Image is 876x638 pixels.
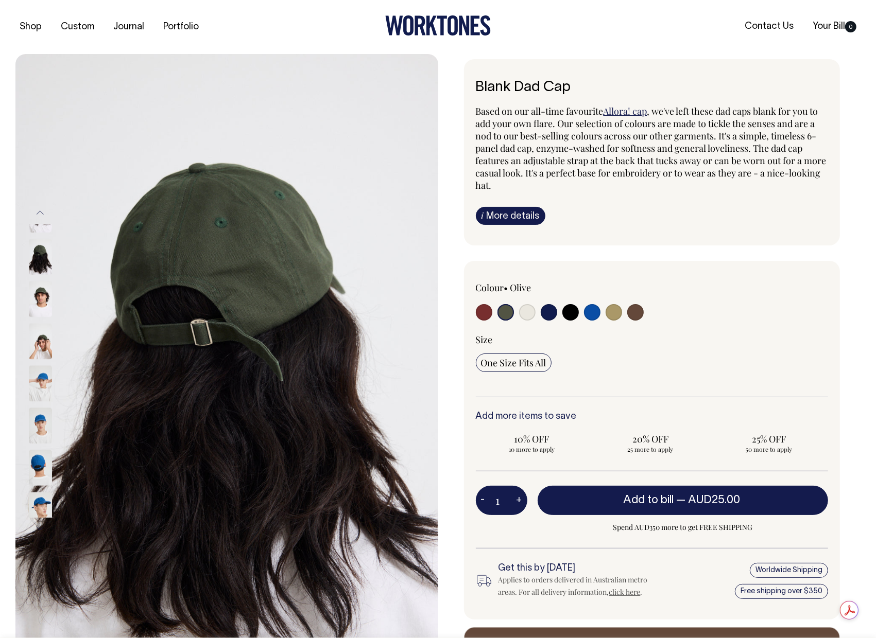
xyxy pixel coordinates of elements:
[476,430,588,456] input: 10% OFF 10 more to apply
[713,430,825,456] input: 25% OFF 50 more to apply
[29,407,52,444] img: worker-blue
[609,587,641,597] a: click here
[109,19,148,36] a: Journal
[718,433,820,445] span: 25% OFF
[159,19,203,36] a: Portfolio
[718,445,820,453] span: 50 more to apply
[32,201,48,224] button: Previous
[504,281,508,294] span: •
[499,574,668,598] div: Applies to orders delivered in Australian metro areas. For all delivery information, .
[476,105,827,191] span: , we've left these dad caps blank for you to add your own flare. Our selection of colours are mad...
[809,18,861,35] a: Your Bill0
[476,333,829,346] div: Size
[604,105,647,117] a: Allora! cap
[676,495,743,505] span: —
[481,357,546,369] span: One Size Fits All
[29,450,52,486] img: worker-blue
[538,521,829,534] span: Spend AUD350 more to get FREE SHIPPING
[688,495,740,505] span: AUD25.00
[599,445,701,453] span: 25 more to apply
[538,486,829,515] button: Add to bill —AUD25.00
[481,445,583,453] span: 10 more to apply
[499,563,668,574] h6: Get this by [DATE]
[57,19,98,36] a: Custom
[29,239,52,275] img: olive
[476,353,552,372] input: One Size Fits All
[29,365,52,401] img: worker-blue
[510,281,531,294] label: Olive
[594,430,707,456] input: 20% OFF 25 more to apply
[476,105,604,117] span: Based on our all-time favourite
[476,80,829,96] h6: Blank Dad Cap
[482,210,484,221] span: i
[511,490,527,511] button: +
[476,412,829,422] h6: Add more items to save
[476,281,617,294] div: Colour
[845,21,856,32] span: 0
[741,18,798,35] a: Contact Us
[29,323,52,359] img: olive
[623,495,674,505] span: Add to bill
[599,433,701,445] span: 20% OFF
[29,281,52,317] img: olive
[476,490,490,511] button: -
[29,197,52,233] img: olive
[481,433,583,445] span: 10% OFF
[29,492,52,528] img: worker-blue
[32,517,48,540] button: Next
[476,207,545,225] a: iMore details
[15,19,46,36] a: Shop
